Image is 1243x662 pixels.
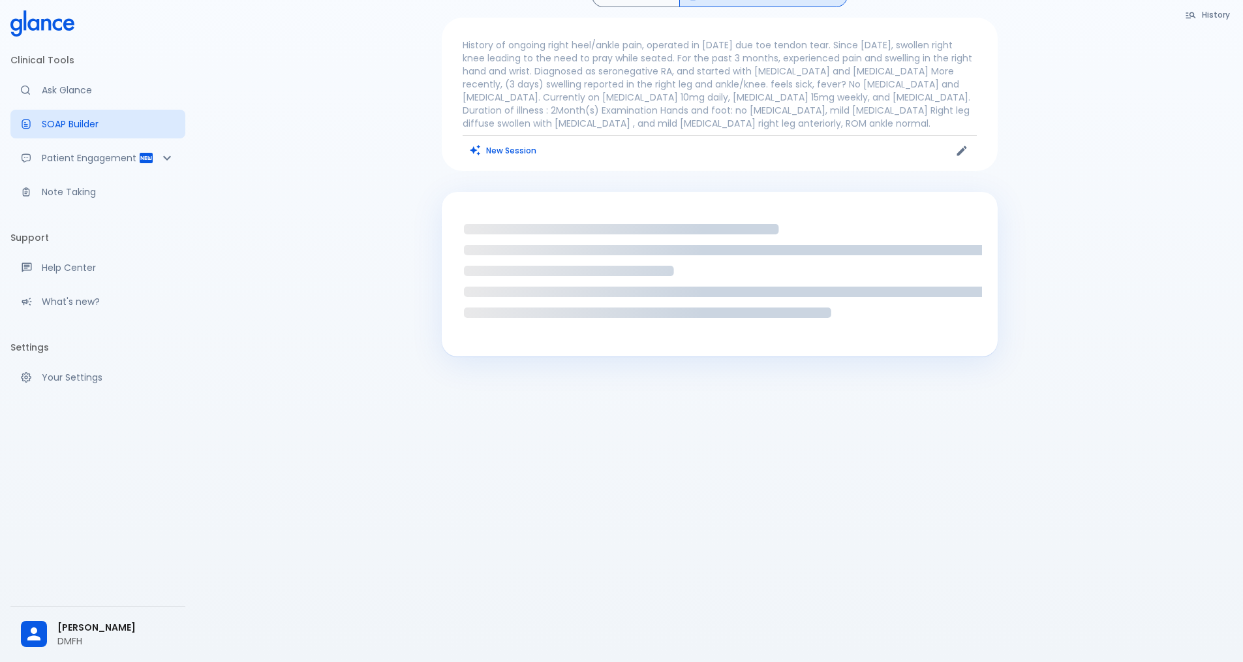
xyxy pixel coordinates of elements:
a: Manage your settings [10,363,185,392]
li: Clinical Tools [10,44,185,76]
p: SOAP Builder [42,118,175,131]
p: Your Settings [42,371,175,384]
li: Support [10,222,185,253]
li: Settings [10,332,185,363]
p: DMFH [57,635,175,648]
p: History of ongoing right heel/ankle pain, operated in [DATE] due toe tendon tear. Since [DATE], s... [463,39,977,130]
a: Advanced note-taking [10,178,185,206]
div: Recent updates and feature releases [10,287,185,316]
p: Help Center [42,261,175,274]
p: What's new? [42,295,175,308]
p: Note Taking [42,185,175,198]
button: Edit [952,141,972,161]
button: History [1178,5,1238,24]
span: [PERSON_NAME] [57,621,175,635]
p: Patient Engagement [42,151,138,165]
a: Moramiz: Find ICD10AM codes instantly [10,76,185,104]
button: Clears all inputs and results. [463,141,544,160]
a: Get help from our support team [10,253,185,282]
a: Docugen: Compose a clinical documentation in seconds [10,110,185,138]
div: [PERSON_NAME]DMFH [10,612,185,657]
p: Ask Glance [42,84,175,97]
div: Patient Reports & Referrals [10,144,185,172]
